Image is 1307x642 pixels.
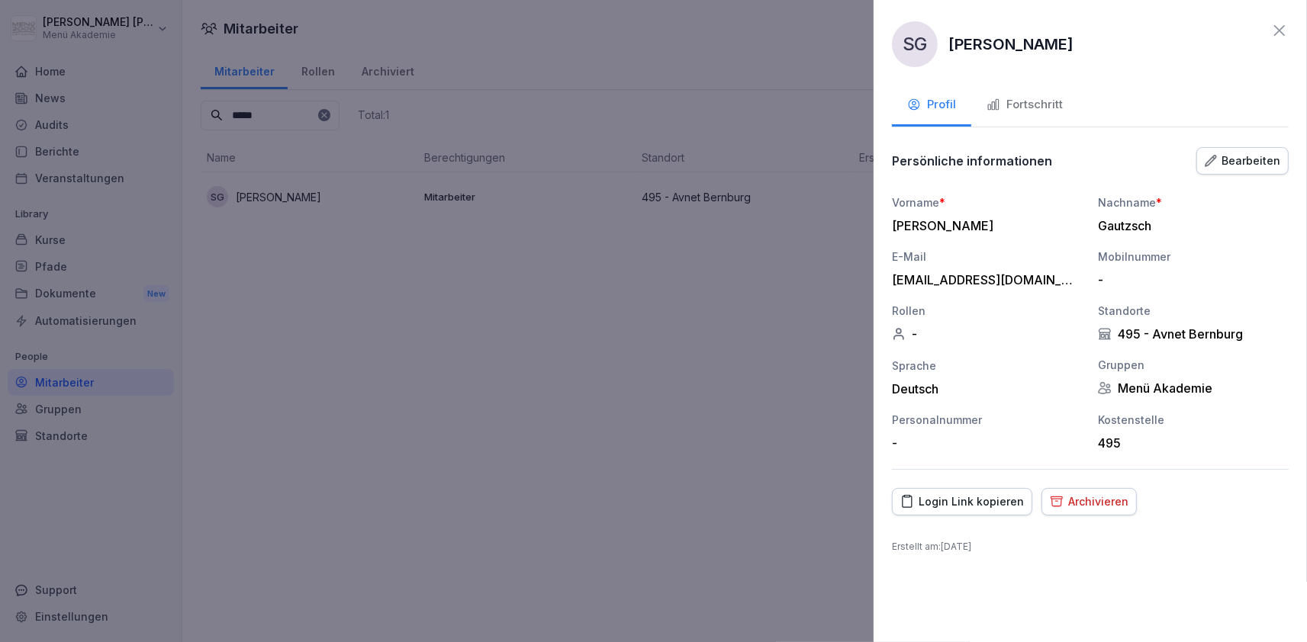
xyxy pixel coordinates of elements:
div: Sprache [892,358,1083,374]
div: 495 - Avnet Bernburg [1098,326,1289,342]
div: Menü Akademie [1098,380,1289,396]
div: Fortschritt [987,96,1063,114]
div: [EMAIL_ADDRESS][DOMAIN_NAME] [892,272,1075,287]
div: - [892,326,1083,342]
button: Fortschritt [971,85,1078,127]
div: Login Link kopieren [900,493,1024,510]
div: - [892,435,1075,451]
div: Nachname [1098,194,1289,210]
button: Login Link kopieren [892,488,1032,515]
div: 495 [1098,435,1281,451]
div: Standorte [1098,303,1289,319]
div: Archivieren [1050,493,1128,510]
button: Profil [892,85,971,127]
div: [PERSON_NAME] [892,218,1075,233]
div: SG [892,21,938,67]
div: Gautzsch [1098,218,1281,233]
div: Profil [907,96,956,114]
p: Erstellt am : [DATE] [892,540,1289,554]
div: Personalnummer [892,412,1083,428]
div: - [1098,272,1281,287]
div: Bearbeiten [1205,152,1280,169]
p: [PERSON_NAME] [948,33,1074,56]
div: Mobilnummer [1098,249,1289,265]
div: E-Mail [892,249,1083,265]
button: Bearbeiten [1196,147,1289,175]
div: Vorname [892,194,1083,210]
div: Kostenstelle [1098,412,1289,428]
div: Rollen [892,303,1083,319]
div: Deutsch [892,381,1083,396]
div: Gruppen [1098,357,1289,373]
p: Persönliche informationen [892,153,1052,169]
button: Archivieren [1041,488,1137,515]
